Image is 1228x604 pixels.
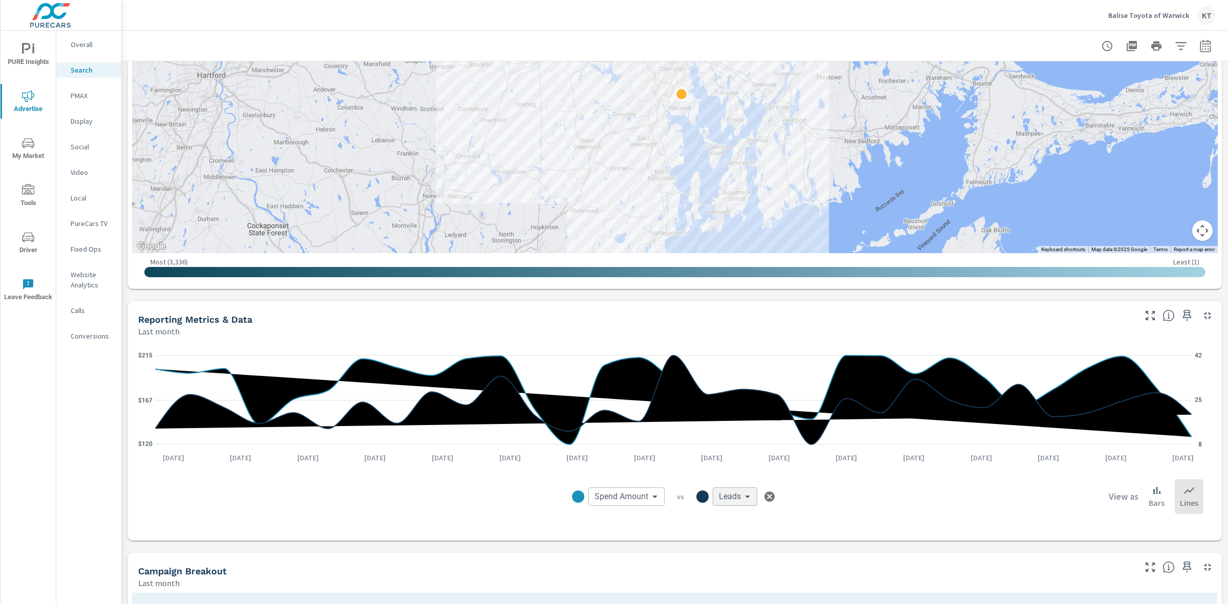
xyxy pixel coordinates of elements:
p: [DATE] [425,453,461,463]
div: Spend Amount [588,487,665,506]
button: Apply Filters [1171,36,1191,56]
div: Calls [56,303,121,318]
p: [DATE] [963,453,999,463]
p: PureCars TV [71,218,113,229]
p: [DATE] [694,453,730,463]
text: $215 [138,352,152,359]
text: 25 [1195,396,1202,404]
div: Search [56,62,121,78]
button: "Export Report to PDF" [1122,36,1142,56]
span: Map data ©2025 Google [1091,247,1147,252]
span: PURE Insights [4,43,53,68]
button: Keyboard shortcuts [1041,246,1085,253]
button: Make Fullscreen [1142,307,1158,324]
p: Calls [71,305,113,316]
img: Google [135,240,168,253]
a: Report a map error [1174,247,1215,252]
div: Overall [56,37,121,52]
p: [DATE] [828,453,864,463]
p: Conversions [71,331,113,341]
div: Display [56,114,121,129]
p: Display [71,116,113,126]
div: Fixed Ops [56,241,121,257]
p: [DATE] [156,453,191,463]
p: Balise Toyota of Warwick [1108,11,1189,20]
p: [DATE] [357,453,393,463]
a: Open this area in Google Maps (opens a new window) [135,240,168,253]
div: PMAX [56,88,121,103]
span: Understand Search data over time and see how metrics compare to each other. [1163,309,1175,322]
button: Print Report [1146,36,1167,56]
button: Minimize Widget [1199,307,1216,324]
button: Map camera controls [1192,220,1213,241]
p: Bars [1149,497,1165,509]
p: Last month [138,325,180,338]
text: 8 [1198,441,1202,448]
div: nav menu [1,31,56,313]
p: vs [665,492,696,501]
h5: Reporting Metrics & Data [138,314,252,325]
div: KT [1197,6,1216,25]
p: Social [71,142,113,152]
span: Driver [4,231,53,256]
p: [DATE] [896,453,932,463]
text: $120 [138,440,152,448]
button: Select Date Range [1195,36,1216,56]
p: Most ( 3,336 ) [150,257,188,266]
span: Save this to your personalized report [1179,307,1195,324]
p: [DATE] [290,453,326,463]
div: Social [56,139,121,154]
p: [DATE] [627,453,663,463]
h5: Campaign Breakout [138,566,227,576]
p: Fixed Ops [71,244,113,254]
p: Lines [1180,497,1198,509]
p: Search [71,65,113,75]
p: [DATE] [1098,453,1134,463]
button: Minimize Widget [1199,559,1216,575]
span: Advertise [4,90,53,115]
span: Save this to your personalized report [1179,559,1195,575]
div: Video [56,165,121,180]
a: Terms (opens in new tab) [1153,247,1168,252]
span: Spend Amount [595,491,648,502]
p: Last month [138,577,180,589]
p: [DATE] [1030,453,1066,463]
div: Website Analytics [56,267,121,293]
div: Leads [713,487,757,506]
p: Overall [71,39,113,50]
text: 42 [1195,352,1202,359]
p: Least ( 1 ) [1173,257,1199,266]
span: My Market [4,137,53,162]
p: [DATE] [223,453,258,463]
text: $167 [138,397,152,404]
p: [DATE] [761,453,797,463]
div: Local [56,190,121,206]
button: Make Fullscreen [1142,559,1158,575]
p: [DATE] [559,453,595,463]
p: PMAX [71,91,113,101]
div: PureCars TV [56,216,121,231]
p: Video [71,167,113,177]
p: Local [71,193,113,203]
h6: View as [1109,491,1138,502]
span: Leave Feedback [4,278,53,303]
span: Tools [4,184,53,209]
p: [DATE] [1165,453,1201,463]
span: Leads [719,491,741,502]
div: Conversions [56,328,121,344]
p: Website Analytics [71,270,113,290]
p: [DATE] [492,453,528,463]
span: This is a summary of Search performance results by campaign. Each column can be sorted. [1163,561,1175,573]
